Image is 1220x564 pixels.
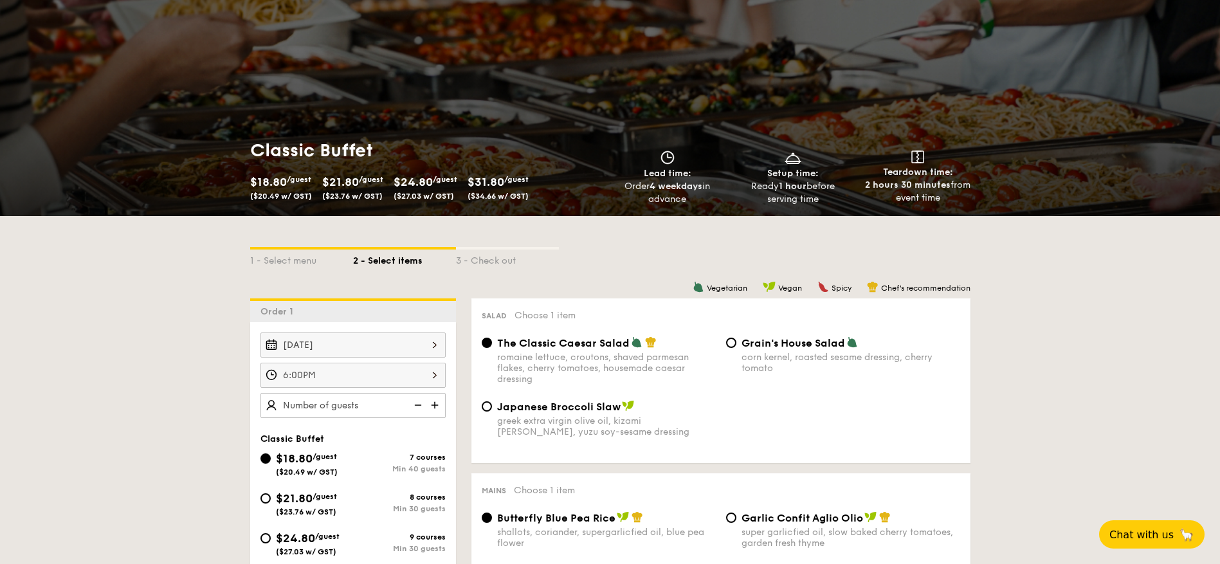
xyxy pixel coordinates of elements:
[763,281,776,293] img: icon-vegan.f8ff3823.svg
[832,284,851,293] span: Spicy
[783,150,803,165] img: icon-dish.430c3a2e.svg
[645,336,657,348] img: icon-chef-hat.a58ddaea.svg
[497,337,630,349] span: The Classic Caesar Salad
[276,531,315,545] span: $24.80
[817,281,829,293] img: icon-spicy.37a8142b.svg
[260,393,446,418] input: Number of guests
[497,527,716,549] div: shallots, coriander, supergarlicfied oil, blue pea flower
[514,310,576,321] span: Choose 1 item
[322,175,359,189] span: $21.80
[315,532,340,541] span: /guest
[276,491,313,505] span: $21.80
[497,512,615,524] span: Butterfly Blue Pea Rice
[514,485,575,496] span: Choose 1 item
[250,250,353,268] div: 1 - Select menu
[482,513,492,523] input: Butterfly Blue Pea Riceshallots, coriander, supergarlicfied oil, blue pea flower
[426,393,446,417] img: icon-add.58712e84.svg
[482,311,507,320] span: Salad
[742,527,960,549] div: super garlicfied oil, slow baked cherry tomatoes, garden fresh thyme
[260,533,271,543] input: $24.80/guest($27.03 w/ GST)9 coursesMin 30 guests
[456,250,559,268] div: 3 - Check out
[394,192,454,201] span: ($27.03 w/ GST)
[497,401,621,413] span: Japanese Broccoli Slaw
[644,168,691,179] span: Lead time:
[1109,529,1174,541] span: Chat with us
[497,415,716,437] div: greek extra virgin olive oil, kizami [PERSON_NAME], yuzu soy-sesame dressing
[250,139,605,162] h1: Classic Buffet
[883,167,953,177] span: Teardown time:
[779,181,806,192] strong: 1 hour
[482,338,492,348] input: The Classic Caesar Saladromaine lettuce, croutons, shaved parmesan flakes, cherry tomatoes, house...
[353,453,446,462] div: 7 courses
[1099,520,1205,549] button: Chat with us🦙
[313,452,337,461] span: /guest
[742,337,845,349] span: Grain's House Salad
[617,511,630,523] img: icon-vegan.f8ff3823.svg
[250,175,287,189] span: $18.80
[504,175,529,184] span: /guest
[1179,527,1194,542] span: 🦙
[260,433,324,444] span: Classic Buffet
[742,352,960,374] div: corn kernel, roasted sesame dressing, cherry tomato
[260,363,446,388] input: Event time
[846,336,858,348] img: icon-vegetarian.fe4039eb.svg
[353,250,456,268] div: 2 - Select items
[407,393,426,417] img: icon-reduce.1d2dbef1.svg
[767,168,819,179] span: Setup time:
[260,306,298,317] span: Order 1
[742,512,863,524] span: Garlic Confit Aglio Olio
[911,150,924,163] img: icon-teardown.65201eee.svg
[650,181,702,192] strong: 4 weekdays
[707,284,747,293] span: Vegetarian
[726,513,736,523] input: Garlic Confit Aglio Oliosuper garlicfied oil, slow baked cherry tomatoes, garden fresh thyme
[276,468,338,477] span: ($20.49 w/ GST)
[482,486,506,495] span: Mains
[468,192,529,201] span: ($34.66 w/ GST)
[658,150,677,165] img: icon-clock.2db775ea.svg
[879,511,891,523] img: icon-chef-hat.a58ddaea.svg
[622,400,635,412] img: icon-vegan.f8ff3823.svg
[610,180,725,206] div: Order in advance
[260,453,271,464] input: $18.80/guest($20.49 w/ GST)7 coursesMin 40 guests
[353,493,446,502] div: 8 courses
[735,180,850,206] div: Ready before serving time
[394,175,433,189] span: $24.80
[353,504,446,513] div: Min 30 guests
[276,547,336,556] span: ($27.03 w/ GST)
[322,192,383,201] span: ($23.76 w/ GST)
[353,532,446,541] div: 9 courses
[433,175,457,184] span: /guest
[313,492,337,501] span: /guest
[881,284,970,293] span: Chef's recommendation
[860,179,976,205] div: from event time
[260,493,271,504] input: $21.80/guest($23.76 w/ GST)8 coursesMin 30 guests
[726,338,736,348] input: Grain's House Saladcorn kernel, roasted sesame dressing, cherry tomato
[482,401,492,412] input: Japanese Broccoli Slawgreek extra virgin olive oil, kizami [PERSON_NAME], yuzu soy-sesame dressing
[353,544,446,553] div: Min 30 guests
[865,179,951,190] strong: 2 hours 30 minutes
[353,464,446,473] div: Min 40 guests
[631,336,642,348] img: icon-vegetarian.fe4039eb.svg
[867,281,879,293] img: icon-chef-hat.a58ddaea.svg
[864,511,877,523] img: icon-vegan.f8ff3823.svg
[276,451,313,466] span: $18.80
[287,175,311,184] span: /guest
[250,192,312,201] span: ($20.49 w/ GST)
[778,284,802,293] span: Vegan
[276,507,336,516] span: ($23.76 w/ GST)
[632,511,643,523] img: icon-chef-hat.a58ddaea.svg
[359,175,383,184] span: /guest
[468,175,504,189] span: $31.80
[693,281,704,293] img: icon-vegetarian.fe4039eb.svg
[497,352,716,385] div: romaine lettuce, croutons, shaved parmesan flakes, cherry tomatoes, housemade caesar dressing
[260,332,446,358] input: Event date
